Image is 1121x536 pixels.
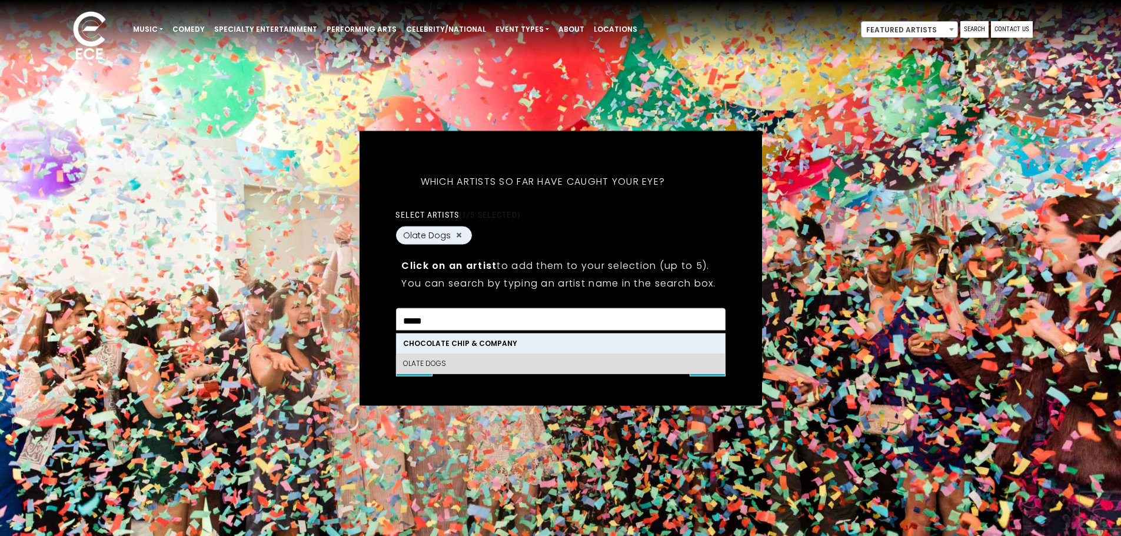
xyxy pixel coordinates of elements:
[168,19,209,39] a: Comedy
[401,19,491,39] a: Celebrity/National
[128,19,168,39] a: Music
[396,353,724,373] li: Olate Dogs
[209,19,322,39] a: Specialty Entertainment
[401,258,497,272] strong: Click on an artist
[396,333,724,353] li: Chocolate Chip & Company
[491,19,554,39] a: Event Types
[861,22,957,38] span: Featured Artists
[403,229,451,241] span: Olate Dogs
[960,21,989,38] a: Search
[395,160,690,202] h5: Which artists so far have caught your eye?
[991,21,1033,38] a: Contact Us
[454,230,464,241] button: Remove Olate Dogs
[401,275,719,290] p: You can search by typing an artist name in the search box.
[861,21,958,38] span: Featured Artists
[459,209,520,219] span: (1/5 selected)
[395,209,520,219] label: Select artists
[554,19,589,39] a: About
[401,258,719,272] p: to add them to your selection (up to 5).
[589,19,642,39] a: Locations
[403,315,717,326] textarea: Search
[322,19,401,39] a: Performing Arts
[60,8,119,65] img: ece_new_logo_whitev2-1.png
